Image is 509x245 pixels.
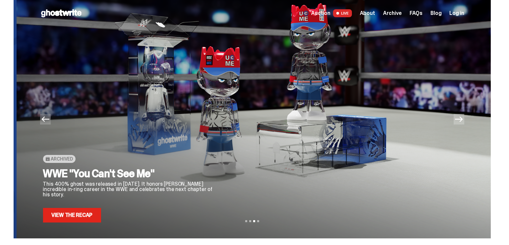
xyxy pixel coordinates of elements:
a: Auction LIVE [311,9,352,17]
button: View slide 1 [245,220,247,222]
button: Next [454,114,464,124]
a: Log in [449,11,464,16]
button: Previous [40,114,51,124]
p: This 400% ghost was released in [DATE]. It honors [PERSON_NAME] incredible in-ring career in the ... [43,181,219,197]
span: Auction [311,11,330,16]
a: About [360,11,375,16]
a: Blog [430,11,441,16]
button: View slide 4 [257,220,259,222]
span: LIVE [333,9,352,17]
h2: WWE "You Can't See Me" [43,168,219,179]
a: FAQs [410,11,423,16]
a: View the Recap [43,208,101,222]
button: View slide 2 [249,220,251,222]
span: Archived [51,156,73,162]
button: View slide 3 [253,220,255,222]
a: Archive [383,11,402,16]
